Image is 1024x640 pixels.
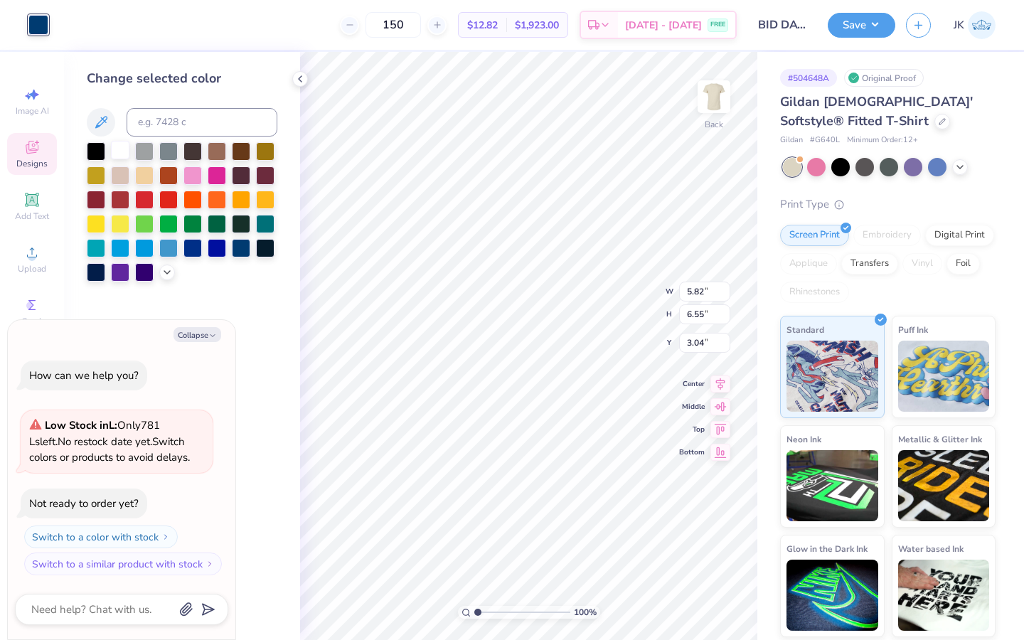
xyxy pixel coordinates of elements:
span: FREE [710,20,725,30]
span: Greek [21,316,43,327]
span: Top [679,425,705,434]
img: Standard [786,341,878,412]
span: Middle [679,402,705,412]
img: Glow in the Dark Ink [786,560,878,631]
div: Screen Print [780,225,849,246]
div: Transfers [841,253,898,274]
span: No restock date yet. [58,434,152,449]
span: Add Text [15,210,49,222]
input: – – [366,12,421,38]
span: Upload [18,263,46,274]
span: Only 781 Ls left. Switch colors or products to avoid delays. [29,418,190,464]
span: Gildan [DEMOGRAPHIC_DATA]' Softstyle® Fitted T-Shirt [780,93,973,129]
span: Minimum Order: 12 + [847,134,918,146]
img: Switch to a color with stock [161,533,170,541]
div: Original Proof [844,69,924,87]
span: [DATE] - [DATE] [625,18,702,33]
img: Metallic & Glitter Ink [898,450,990,521]
strong: Low Stock in L : [45,418,117,432]
span: Image AI [16,105,49,117]
img: Puff Ink [898,341,990,412]
div: Vinyl [902,253,942,274]
input: e.g. 7428 c [127,108,277,137]
div: Back [705,118,723,131]
button: Save [828,13,895,38]
div: # 504648A [780,69,837,87]
button: Collapse [174,327,221,342]
div: How can we help you? [29,368,139,383]
input: Untitled Design [747,11,817,39]
span: Neon Ink [786,432,821,447]
span: Standard [786,322,824,337]
span: JK [954,17,964,33]
div: Print Type [780,196,996,213]
div: Embroidery [853,225,921,246]
span: Bottom [679,447,705,457]
div: Not ready to order yet? [29,496,139,511]
span: $12.82 [467,18,498,33]
img: Switch to a similar product with stock [206,560,214,568]
span: Puff Ink [898,322,928,337]
span: Metallic & Glitter Ink [898,432,982,447]
span: Glow in the Dark Ink [786,541,868,556]
div: Foil [946,253,980,274]
div: Change selected color [87,69,277,88]
img: Back [700,82,728,111]
div: Digital Print [925,225,994,246]
span: # G640L [810,134,840,146]
span: 100 % [574,606,597,619]
span: Center [679,379,705,389]
img: Joshua Kelley [968,11,996,39]
button: Switch to a color with stock [24,526,178,548]
div: Applique [780,253,837,274]
span: Water based Ink [898,541,964,556]
div: Rhinestones [780,282,849,303]
img: Neon Ink [786,450,878,521]
button: Switch to a similar product with stock [24,553,222,575]
a: JK [954,11,996,39]
span: Designs [16,158,48,169]
span: Gildan [780,134,803,146]
span: $1,923.00 [515,18,559,33]
img: Water based Ink [898,560,990,631]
